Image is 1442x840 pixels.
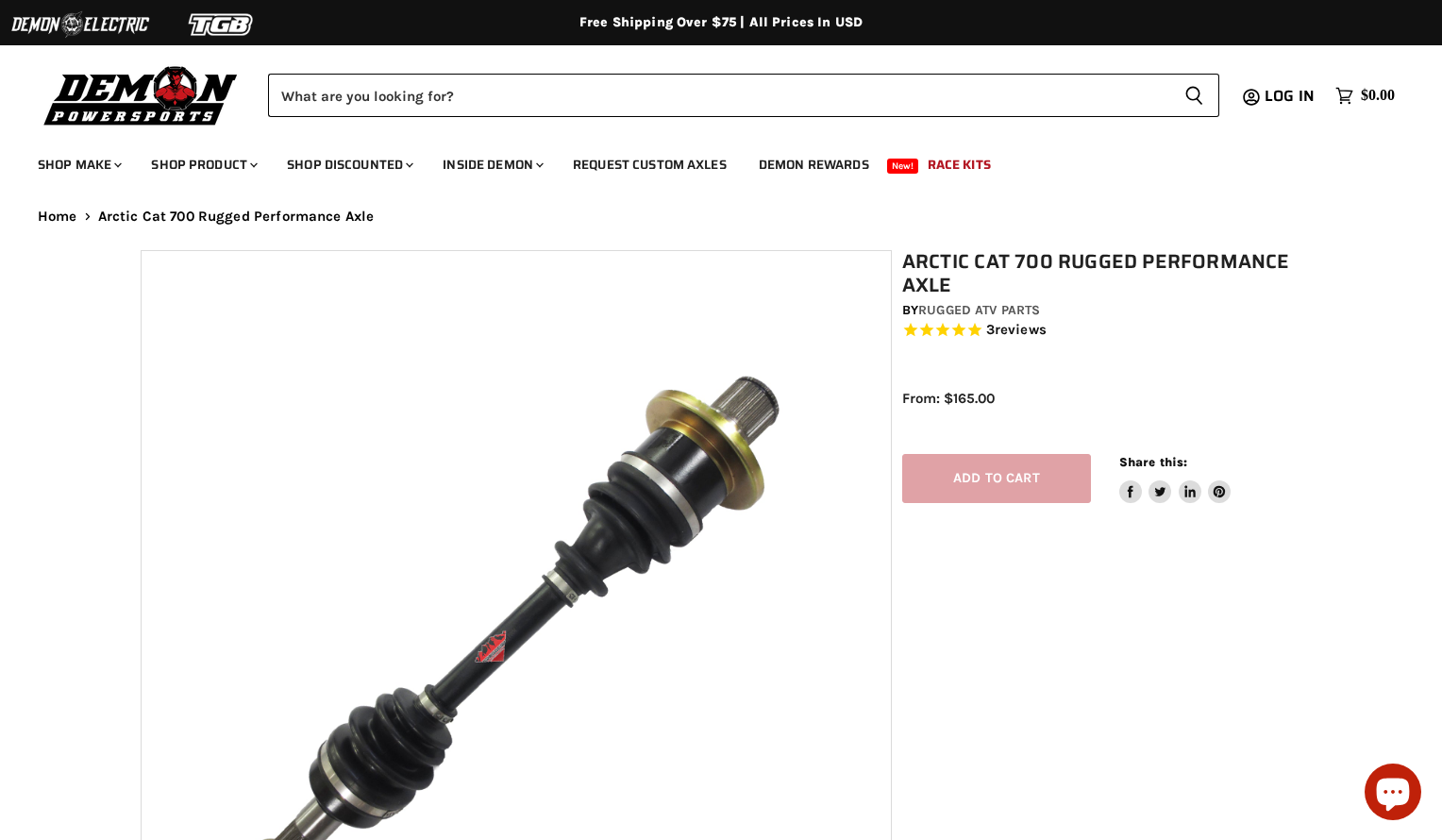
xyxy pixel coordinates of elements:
form: Product [268,74,1219,117]
a: Inside Demon [428,145,555,184]
span: From: $165.00 [902,390,995,407]
img: TGB Logo 2 [151,7,293,42]
span: Share this: [1119,455,1187,469]
a: Request Custom Axles [559,145,741,184]
a: Demon Rewards [745,145,883,184]
ul: Main menu [24,138,1390,184]
a: Shop Discounted [273,145,425,184]
a: Shop Make [24,145,133,184]
aside: Share this: [1119,454,1232,504]
a: $0.00 [1326,82,1404,109]
inbox-online-store-chat: Shopify online store chat [1359,764,1427,825]
span: Arctic Cat 700 Rugged Performance Axle [98,209,375,225]
span: Log in [1265,84,1315,108]
a: Rugged ATV Parts [918,302,1040,318]
img: Demon Powersports [38,61,244,128]
a: Shop Product [137,145,269,184]
h1: Arctic Cat 700 Rugged Performance Axle [902,250,1312,297]
span: $0.00 [1361,87,1395,105]
span: reviews [995,322,1047,339]
a: Race Kits [914,145,1005,184]
a: Home [38,209,77,225]
img: Demon Electric Logo 2 [9,7,151,42]
span: Rated 5.0 out of 5 stars 3 reviews [902,321,1312,341]
span: 3 reviews [986,322,1047,339]
button: Search [1169,74,1219,117]
span: New! [887,159,919,174]
input: Search [268,74,1169,117]
div: by [902,300,1312,321]
a: Log in [1256,88,1326,105]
